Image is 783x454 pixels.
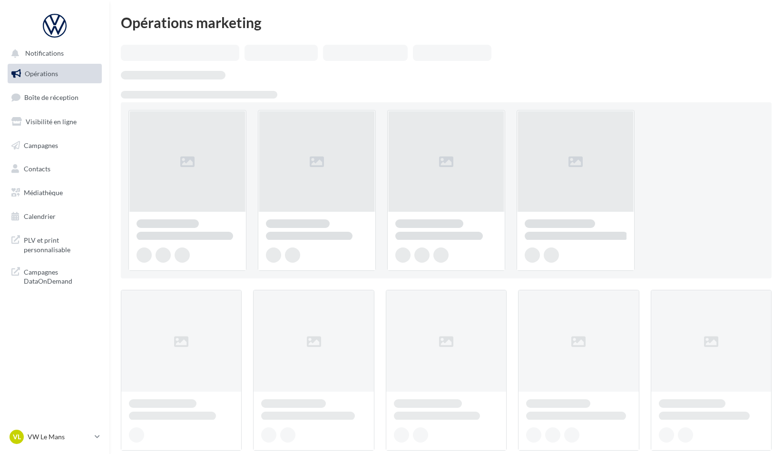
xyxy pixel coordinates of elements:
[6,87,104,108] a: Boîte de réception
[24,188,63,197] span: Médiathèque
[24,141,58,149] span: Campagnes
[6,183,104,203] a: Médiathèque
[6,64,104,84] a: Opérations
[24,234,98,254] span: PLV et print personnalisable
[24,93,78,101] span: Boîte de réception
[24,165,50,173] span: Contacts
[121,15,772,30] div: Opérations marketing
[8,428,102,446] a: VL VW Le Mans
[6,112,104,132] a: Visibilité en ligne
[26,118,77,126] span: Visibilité en ligne
[25,49,64,58] span: Notifications
[6,207,104,227] a: Calendrier
[6,262,104,290] a: Campagnes DataOnDemand
[28,432,91,442] p: VW Le Mans
[24,212,56,220] span: Calendrier
[6,136,104,156] a: Campagnes
[24,266,98,286] span: Campagnes DataOnDemand
[6,159,104,179] a: Contacts
[25,69,58,78] span: Opérations
[6,230,104,258] a: PLV et print personnalisable
[13,432,21,442] span: VL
